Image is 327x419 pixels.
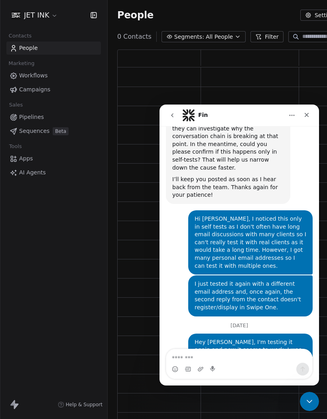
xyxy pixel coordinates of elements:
[53,127,69,135] span: Beta
[6,140,25,152] span: Tools
[5,30,35,42] span: Contacts
[25,261,32,268] button: Gif picker
[6,69,101,82] a: Workflows
[29,106,153,170] div: Hi [PERSON_NAME], I noticed this only in self tests as I don't often have long email discussions ...
[19,71,48,80] span: Workflows
[7,245,153,258] textarea: Message…
[6,99,26,111] span: Sales
[174,33,204,41] span: Segments:
[12,261,19,268] button: Emoji picker
[137,258,150,271] button: Send a message…
[6,229,153,287] div: Yannick says…
[13,12,124,67] div: I’ve shared this with our dev team so they can investigate why the conversation chain is breaking...
[24,10,49,20] span: JET INK
[6,111,101,124] a: Pipelines
[6,125,101,138] a: SequencesBeta
[19,85,50,94] span: Campaigns
[58,401,102,408] a: Help & Support
[19,127,49,135] span: Sequences
[300,392,319,411] iframe: Intercom live chat
[19,154,33,163] span: Apps
[19,168,46,177] span: AI Agents
[29,171,153,211] div: I just tested it again with a different email address and, once again, the second reply from the ...
[38,261,44,268] button: Upload attachment
[250,31,284,42] button: Filter
[160,105,319,385] iframe: Intercom live chat
[6,152,101,165] a: Apps
[6,166,101,179] a: AI Agents
[6,42,101,55] a: People
[35,176,147,207] div: I just tested it again with a different email address and, once again, the second reply from the ...
[6,106,153,171] div: Yannick says…
[6,218,153,229] div: [DATE]
[19,44,38,52] span: People
[10,8,59,22] button: JET INK
[29,229,153,286] div: Hey [PERSON_NAME], I'm testing it again and now it seems to work. I was able to get a second repl...
[35,111,147,165] div: Hi [PERSON_NAME], I noticed this only in self tests as I don't often have long email discussions ...
[6,171,153,218] div: Yannick says…
[13,71,124,95] div: I’ll keep you posted as soon as I hear back from the team. Thanks again for your patience!
[5,57,38,69] span: Marketing
[51,261,57,268] button: Start recording
[66,401,102,408] span: Help & Support
[6,83,101,96] a: Campaigns
[11,10,21,20] img: JET%20INK%20Metal.png
[117,9,154,21] span: People
[117,32,152,42] span: 0 Contacts
[206,33,233,41] span: All People
[19,113,44,121] span: Pipelines
[35,234,147,281] div: Hey [PERSON_NAME], I'm testing it again and now it seems to work. I was able to get a second repl...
